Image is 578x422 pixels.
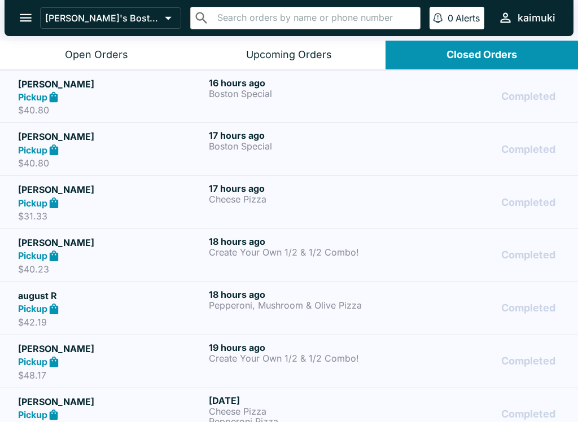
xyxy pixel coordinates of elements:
h6: 18 hours ago [209,289,395,300]
h5: august R [18,289,204,302]
p: $48.17 [18,370,204,381]
button: [PERSON_NAME]'s Boston Pizza [40,7,181,29]
p: $42.19 [18,316,204,328]
p: Cheese Pizza [209,194,395,204]
p: $40.23 [18,263,204,275]
p: Boston Special [209,89,395,99]
strong: Pickup [18,356,47,367]
h5: [PERSON_NAME] [18,236,204,249]
div: Closed Orders [446,49,517,61]
h6: 18 hours ago [209,236,395,247]
h6: [DATE] [209,395,395,406]
h5: [PERSON_NAME] [18,77,204,91]
strong: Pickup [18,303,47,314]
strong: Pickup [18,91,47,103]
strong: Pickup [18,409,47,420]
strong: Pickup [18,197,47,209]
input: Search orders by name or phone number [214,10,415,26]
h6: 17 hours ago [209,130,395,141]
h5: [PERSON_NAME] [18,395,204,408]
p: $40.80 [18,157,204,169]
p: Cheese Pizza [209,406,395,416]
p: 0 [448,12,453,24]
p: Create Your Own 1/2 & 1/2 Combo! [209,247,395,257]
button: open drawer [11,3,40,32]
p: $31.33 [18,210,204,222]
div: Upcoming Orders [246,49,332,61]
button: kaimuki [493,6,560,30]
div: kaimuki [518,11,555,25]
p: Alerts [456,12,480,24]
h5: [PERSON_NAME] [18,130,204,143]
p: [PERSON_NAME]'s Boston Pizza [45,12,160,24]
strong: Pickup [18,250,47,261]
p: $40.80 [18,104,204,116]
h5: [PERSON_NAME] [18,342,204,355]
p: Boston Special [209,141,395,151]
strong: Pickup [18,144,47,156]
p: Create Your Own 1/2 & 1/2 Combo! [209,353,395,363]
h6: 17 hours ago [209,183,395,194]
h6: 19 hours ago [209,342,395,353]
div: Open Orders [65,49,128,61]
h6: 16 hours ago [209,77,395,89]
p: Pepperoni, Mushroom & Olive Pizza [209,300,395,310]
h5: [PERSON_NAME] [18,183,204,196]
